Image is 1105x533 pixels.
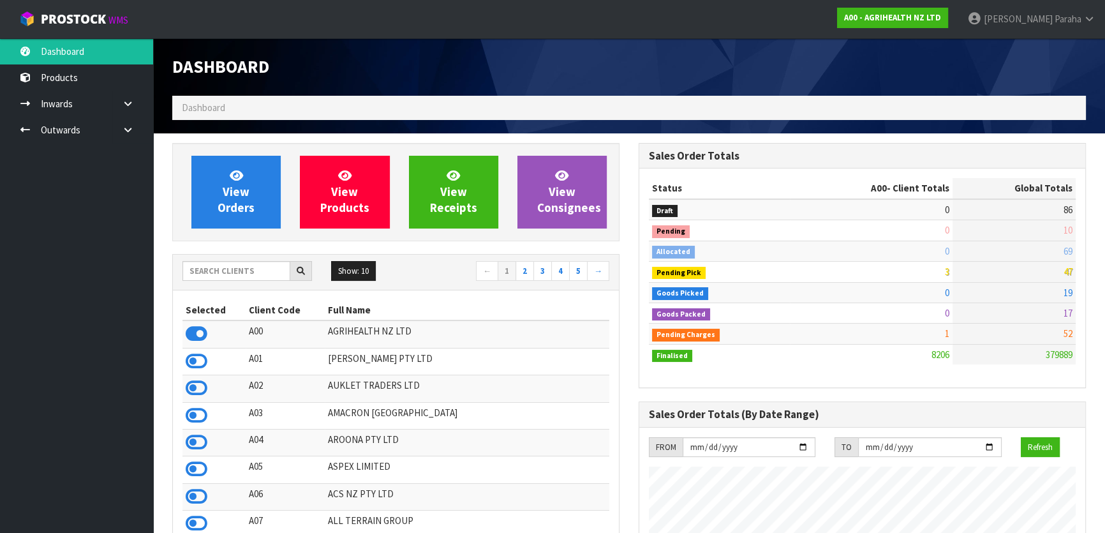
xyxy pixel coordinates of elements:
[476,261,498,282] a: ←
[945,287,949,299] span: 0
[246,483,325,510] td: A06
[569,261,588,282] a: 5
[844,12,941,23] strong: A00 - AGRIHEALTH NZ LTD
[1046,349,1072,361] span: 379889
[1064,224,1072,236] span: 10
[652,205,678,218] span: Draft
[300,156,389,229] a: ViewProducts
[652,267,706,280] span: Pending Pick
[1064,327,1072,340] span: 52
[41,11,106,27] span: ProStock
[246,320,325,348] td: A00
[790,178,953,199] th: - Client Totals
[834,437,858,458] div: TO
[931,349,949,361] span: 8206
[533,261,552,282] a: 3
[320,168,369,216] span: View Products
[1021,437,1060,458] button: Refresh
[325,375,609,402] td: AUKLET TRADERS LTD
[182,300,246,320] th: Selected
[945,327,949,340] span: 1
[984,13,1053,25] span: [PERSON_NAME]
[1064,307,1072,319] span: 17
[652,329,720,342] span: Pending Charges
[246,402,325,429] td: A03
[517,156,607,229] a: ViewConsignees
[246,430,325,456] td: A04
[837,8,948,28] a: A00 - AGRIHEALTH NZ LTD
[182,101,225,114] span: Dashboard
[537,168,601,216] span: View Consignees
[218,168,255,216] span: View Orders
[325,456,609,483] td: ASPEX LIMITED
[246,348,325,375] td: A01
[191,156,281,229] a: ViewOrders
[551,261,570,282] a: 4
[649,150,1076,162] h3: Sales Order Totals
[331,261,376,282] button: Show: 10
[1055,13,1081,25] span: Paraha
[246,375,325,402] td: A02
[19,11,35,27] img: cube-alt.png
[1064,266,1072,278] span: 47
[953,178,1076,199] th: Global Totals
[1064,245,1072,257] span: 69
[172,56,269,78] span: Dashboard
[1064,204,1072,216] span: 86
[430,168,477,216] span: View Receipts
[325,348,609,375] td: [PERSON_NAME] PTY LTD
[945,266,949,278] span: 3
[325,402,609,429] td: AMACRON [GEOGRAPHIC_DATA]
[246,456,325,483] td: A05
[649,178,790,199] th: Status
[409,156,498,229] a: ViewReceipts
[652,287,708,300] span: Goods Picked
[652,308,710,321] span: Goods Packed
[587,261,609,282] a: →
[246,300,325,320] th: Client Code
[652,350,692,363] span: Finalised
[652,246,695,259] span: Allocated
[406,261,610,283] nav: Page navigation
[652,225,690,238] span: Pending
[945,245,949,257] span: 0
[182,261,290,281] input: Search clients
[871,182,887,194] span: A00
[325,483,609,510] td: ACS NZ PTY LTD
[649,437,683,458] div: FROM
[325,430,609,456] td: AROONA PTY LTD
[498,261,516,282] a: 1
[649,409,1076,421] h3: Sales Order Totals (By Date Range)
[945,307,949,319] span: 0
[515,261,534,282] a: 2
[1064,287,1072,299] span: 19
[108,14,128,26] small: WMS
[325,320,609,348] td: AGRIHEALTH NZ LTD
[945,224,949,236] span: 0
[325,300,609,320] th: Full Name
[945,204,949,216] span: 0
